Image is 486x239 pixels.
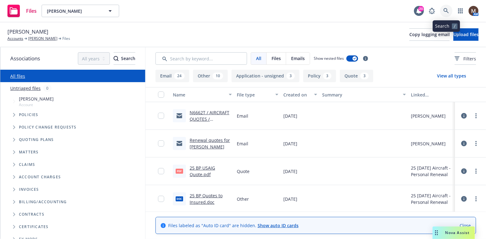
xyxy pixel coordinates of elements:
div: [PERSON_NAME] [411,140,446,147]
div: 3 [360,73,369,79]
span: Files [272,55,281,62]
span: Quoting plans [19,138,54,142]
a: All files [10,73,25,79]
span: [DATE] [283,113,297,119]
a: Report a Bug [426,5,438,17]
a: more [472,167,480,175]
span: [PERSON_NAME] [19,96,54,102]
div: 10 [213,73,223,79]
button: Filters [455,52,476,65]
input: Select all [158,91,164,98]
button: Email [155,70,189,82]
input: Search by keyword... [155,52,247,65]
a: N6662T / AIRCRAFT QUOTES / [PERSON_NAME] / [DATE] [190,110,229,135]
a: Accounts [7,36,23,41]
a: 25 BP Quotes to Insured.doc [190,193,223,205]
button: Created on [281,87,320,102]
span: Associations [10,54,40,63]
button: Application - unsigned [232,70,299,82]
a: Switch app [454,5,467,17]
span: Upload files [453,31,479,37]
a: Untriaged files [10,85,41,91]
img: photo [469,6,479,16]
button: Nova Assist [433,227,475,239]
span: Emails [291,55,305,62]
a: Files [5,2,39,20]
a: more [472,195,480,203]
div: Created on [283,91,310,98]
input: Toggle Row Selected [158,196,164,202]
span: Other [237,196,249,202]
span: Policies [19,113,38,117]
button: Quote [340,70,373,82]
span: pdf [176,169,183,173]
span: [PERSON_NAME] [47,8,101,14]
a: [PERSON_NAME] [28,36,57,41]
div: Search [114,53,135,64]
span: Account [19,102,54,107]
div: 3 [286,73,295,79]
span: Contracts [19,213,44,216]
button: SearchSearch [114,52,135,65]
span: Matters [19,150,38,154]
div: Tree Example [0,94,145,196]
button: Name [170,87,234,102]
div: 0 [43,85,52,92]
div: 25 [DATE] Aircraft - Personal Renewal [411,165,452,178]
a: Search [440,5,452,17]
a: 25 BP USAIG Quote.pdf [190,165,215,177]
button: View all types [427,70,476,82]
span: Filters [455,55,476,62]
button: Policy [303,70,336,82]
button: Other [193,70,228,82]
a: more [472,140,480,147]
input: Toggle Row Selected [158,113,164,119]
span: Certificates [19,225,48,229]
span: Invoices [19,188,39,191]
span: doc [176,196,183,201]
svg: Search [114,56,119,61]
span: Quote [237,168,250,175]
button: Linked associations [408,87,455,102]
input: Toggle Row Selected [158,140,164,147]
span: Nova Assist [445,230,470,235]
div: 24 [174,73,185,79]
div: Summary [322,91,399,98]
button: File type [234,87,281,102]
span: Policy change requests [19,125,76,129]
span: [DATE] [283,196,297,202]
span: Email [237,140,248,147]
div: Linked associations [411,91,452,98]
span: Copy logging email [409,31,450,37]
span: [PERSON_NAME] [7,28,48,36]
div: 25 [DATE] Aircraft - Personal Renewal [411,192,452,205]
span: Billing/Accounting [19,200,67,204]
span: Files [26,8,37,13]
div: 20 [418,6,424,12]
span: Files labeled as "Auto ID card" are hidden. [168,222,299,229]
span: Files [62,36,70,41]
div: Drag to move [433,227,440,239]
button: [PERSON_NAME] [42,5,119,17]
button: Upload files [453,28,479,41]
button: Copy logging email [409,28,450,41]
span: All [256,55,261,62]
span: [DATE] [283,168,297,175]
div: [PERSON_NAME] [411,113,446,119]
a: Show auto ID cards [258,223,299,228]
div: 3 [323,73,331,79]
span: Filters [463,55,476,62]
span: Show nested files [314,56,344,61]
a: Close [460,222,471,229]
span: Email [237,113,248,119]
div: File type [237,91,272,98]
a: Renewal quotes for [PERSON_NAME] [190,137,230,150]
span: [DATE] [283,140,297,147]
span: Claims [19,163,35,166]
button: Summary [320,87,408,102]
a: more [472,112,480,119]
div: Name [173,91,225,98]
span: Account charges [19,175,61,179]
input: Toggle Row Selected [158,168,164,174]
